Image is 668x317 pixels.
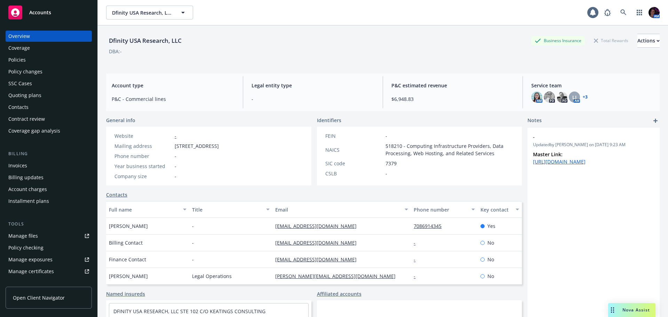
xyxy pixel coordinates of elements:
a: Manage exposures [6,254,92,265]
span: - [175,173,176,180]
span: P&C - Commercial lines [112,95,234,103]
div: -Updatedby [PERSON_NAME] on [DATE] 9:23 AMMaster Link: [URL][DOMAIN_NAME] [527,128,660,171]
span: 7379 [385,160,397,167]
a: Contacts [106,191,127,198]
div: Actions [637,34,660,47]
div: Billing updates [8,172,43,183]
a: Quoting plans [6,90,92,101]
span: 518210 - Computing Infrastructure Providers, Data Processing, Web Hosting, and Related Services [385,142,514,157]
a: SSC Cases [6,78,92,89]
span: - [175,152,176,160]
a: - [414,239,421,246]
div: Email [275,206,400,213]
span: - [192,239,194,246]
div: Phone number [414,206,467,213]
img: photo [649,7,660,18]
a: Policy changes [6,66,92,77]
div: Tools [6,221,92,228]
span: Nova Assist [622,307,650,313]
div: NAICS [325,146,383,153]
a: Manage files [6,230,92,241]
a: Search [617,6,630,19]
span: - [192,256,194,263]
span: No [487,272,494,280]
div: Full name [109,206,179,213]
span: Finance Contact [109,256,146,263]
button: Phone number [411,201,477,218]
div: Manage certificates [8,266,54,277]
a: [EMAIL_ADDRESS][DOMAIN_NAME] [275,256,362,263]
div: Manage claims [8,278,43,289]
a: Affiliated accounts [317,290,361,298]
span: Dfinity USA Research, LLC [112,9,172,16]
span: Open Client Navigator [13,294,65,301]
span: - [175,163,176,170]
div: Coverage [8,42,30,54]
a: Account charges [6,184,92,195]
span: Accounts [29,10,51,15]
div: Policy checking [8,242,43,253]
div: Key contact [480,206,511,213]
a: DFINITY USA RESEARCH, LLC STE 102 C/O KEATINGS CONSULTING [113,308,265,315]
a: Billing updates [6,172,92,183]
span: Legal entity type [252,82,374,89]
div: Coverage gap analysis [8,125,60,136]
span: General info [106,117,135,124]
div: Overview [8,31,30,42]
div: Manage exposures [8,254,53,265]
span: $6,948.83 [391,95,514,103]
span: - [252,95,374,103]
button: Key contact [478,201,522,218]
a: Accounts [6,3,92,22]
div: Business Insurance [531,36,585,45]
span: No [487,256,494,263]
a: - [175,133,176,139]
a: Invoices [6,160,92,171]
a: Installment plans [6,196,92,207]
a: Policies [6,54,92,65]
a: add [651,117,660,125]
span: Legal Operations [192,272,232,280]
div: Company size [114,173,172,180]
span: Billing Contact [109,239,143,246]
button: Email [272,201,411,218]
span: - [385,170,387,177]
img: photo [556,92,567,103]
button: Title [189,201,272,218]
a: Manage claims [6,278,92,289]
span: No [487,239,494,246]
span: Account type [112,82,234,89]
div: Website [114,132,172,140]
span: Service team [531,82,654,89]
div: Policy changes [8,66,42,77]
a: Switch app [633,6,646,19]
a: [EMAIL_ADDRESS][DOMAIN_NAME] [275,239,362,246]
a: Manage certificates [6,266,92,277]
a: Named insureds [106,290,145,298]
a: Policy checking [6,242,92,253]
span: [PERSON_NAME] [109,222,148,230]
div: Title [192,206,262,213]
a: Coverage [6,42,92,54]
div: Total Rewards [590,36,632,45]
a: Overview [6,31,92,42]
a: Report a Bug [601,6,614,19]
span: Notes [527,117,542,125]
a: - [414,273,421,279]
div: Installment plans [8,196,49,207]
div: Invoices [8,160,27,171]
span: Updated by [PERSON_NAME] on [DATE] 9:23 AM [533,142,654,148]
div: Account charges [8,184,47,195]
img: photo [544,92,555,103]
div: DBA: - [109,48,122,55]
a: Contract review [6,113,92,125]
a: 7086914345 [414,223,447,229]
span: - [192,222,194,230]
div: Quoting plans [8,90,41,101]
span: P&C estimated revenue [391,82,514,89]
div: Year business started [114,163,172,170]
a: +3 [583,95,588,99]
div: Contacts [8,102,29,113]
img: photo [531,92,542,103]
